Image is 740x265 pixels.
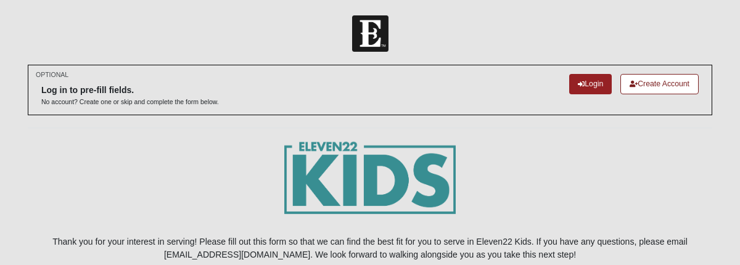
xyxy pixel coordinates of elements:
[41,97,219,107] p: No account? Create one or skip and complete the form below.
[620,74,699,94] a: Create Account
[41,85,219,96] h6: Log in to pre-fill fields.
[36,70,68,79] small: OPTIONAL
[352,15,388,52] img: Church of Eleven22 Logo
[28,235,712,261] p: Thank you for your interest in serving! Please fill out this form so that we can find the best fi...
[284,141,456,229] img: E22_kids_logogrn-01.png
[569,74,612,94] a: Login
